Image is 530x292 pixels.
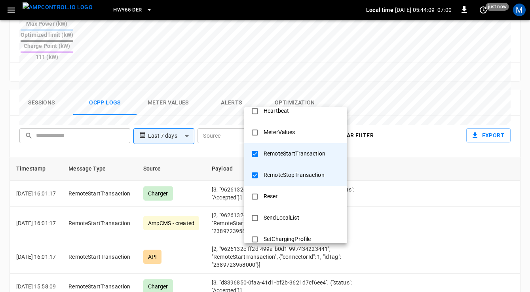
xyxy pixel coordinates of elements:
[259,146,330,161] div: RemoteStartTransaction
[259,168,329,182] div: RemoteStopTransaction
[259,210,304,225] div: SendLocalList
[259,125,300,140] div: MeterValues
[259,232,315,246] div: SetChargingProfile
[259,104,294,118] div: Heartbeat
[259,189,283,204] div: Reset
